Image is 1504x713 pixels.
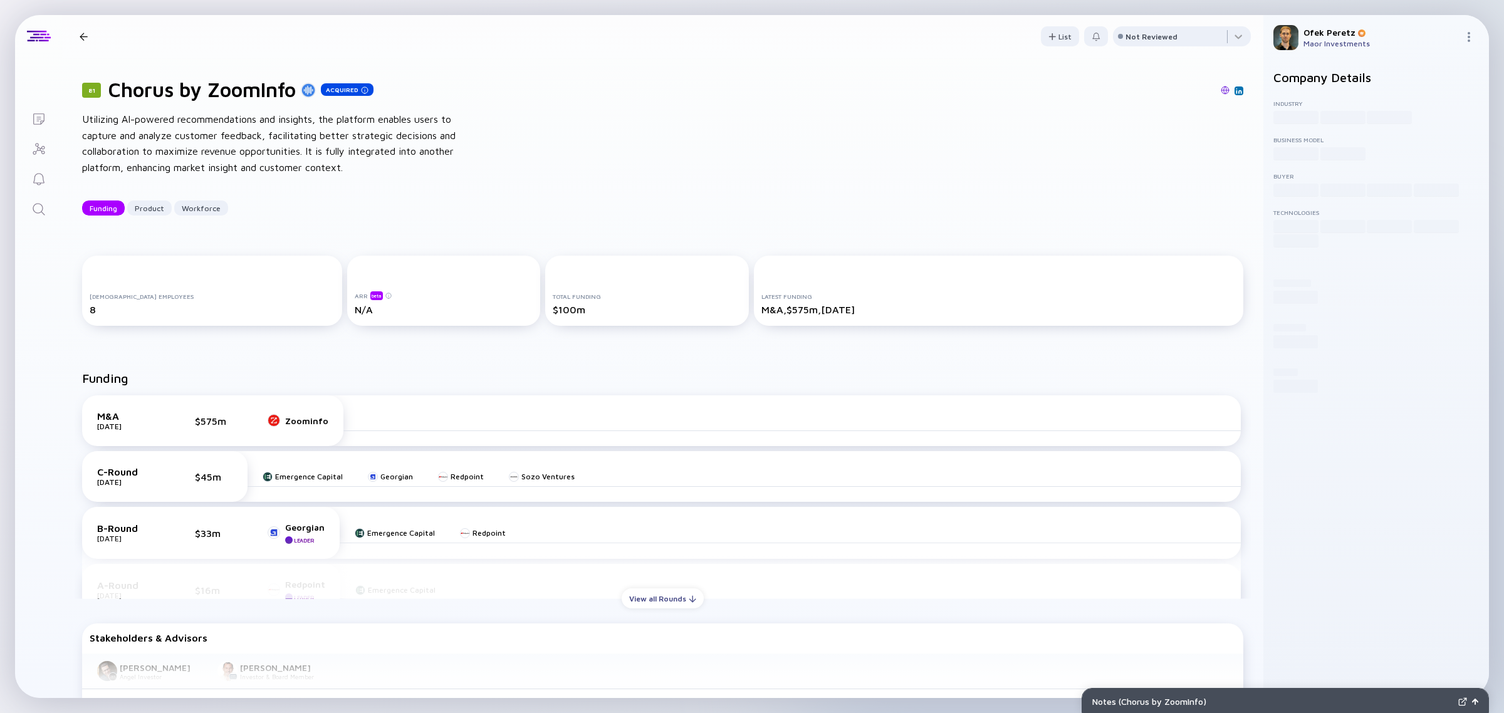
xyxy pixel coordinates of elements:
div: Industry [1273,100,1479,107]
div: $100m [553,304,742,315]
div: Latest Funding [761,293,1236,300]
div: M&A [97,410,160,422]
button: Workforce [174,200,228,216]
div: Redpoint [451,472,484,481]
div: Technologies [1273,209,1479,216]
div: 8 [90,304,335,315]
button: Funding [82,200,125,216]
div: [DATE] [97,422,160,431]
div: Workforce [174,199,228,218]
div: Emergence Capital [367,528,435,538]
button: Product [127,200,172,216]
img: Menu [1464,32,1474,42]
img: Ofek Profile Picture [1273,25,1298,50]
div: 81 [82,83,101,98]
div: [DATE] [97,534,160,543]
div: Georgian [285,522,325,533]
img: Expand Notes [1458,697,1467,706]
img: Chorus by ZoomInfo Website [1221,86,1230,95]
img: Open Notes [1472,699,1478,705]
a: GeorgianLeader [268,522,325,544]
div: B-Round [97,523,160,534]
div: $33m [195,528,232,539]
a: Reminders [15,163,62,193]
button: List [1041,26,1079,46]
div: $45m [195,471,232,482]
div: List [1041,27,1079,46]
a: Search [15,193,62,223]
a: Emergence Capital [355,528,435,538]
a: Zoominfo [268,415,328,427]
div: beta [370,291,383,300]
div: Redpoint [473,528,506,538]
div: Georgian [380,472,413,481]
div: Funding [82,199,125,218]
div: Emergence Capital [275,472,343,481]
div: Acquired [321,83,373,96]
div: [DATE] [97,477,160,487]
div: M&A, $575m, [DATE] [761,304,1236,315]
div: C-Round [97,466,160,477]
div: Sozo Ventures [521,472,575,481]
h1: Chorus by ZoomInfo [108,78,296,101]
div: N/A [355,304,533,315]
div: [DEMOGRAPHIC_DATA] Employees [90,293,335,300]
a: Redpoint [460,528,506,538]
h2: Funding [82,371,128,385]
div: Utilizing AI-powered recommendations and insights, the platform enables users to capture and anal... [82,112,483,175]
div: Total Funding [553,293,742,300]
div: Business Model [1273,136,1479,143]
a: Emergence Capital [263,472,343,481]
div: ARR [355,291,533,300]
a: Sozo Ventures [509,472,575,481]
div: $575m [195,415,232,427]
button: View all Rounds [622,588,704,608]
div: Maor Investments [1303,39,1459,48]
div: Zoominfo [285,415,328,426]
div: Stakeholders & Advisors [90,632,1236,643]
a: Georgian [368,472,413,481]
div: Ofek Peretz [1303,27,1459,38]
a: Lists [15,103,62,133]
h2: Company Details [1273,70,1479,85]
div: Buyer [1273,172,1479,180]
img: Chorus by ZoomInfo Linkedin Page [1236,88,1242,94]
div: Not Reviewed [1125,32,1178,41]
a: Investor Map [15,133,62,163]
div: Expand [637,692,689,711]
div: Product [127,199,172,218]
a: Redpoint [438,472,484,481]
div: Notes ( Chorus by ZoomInfo ) [1092,696,1453,707]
